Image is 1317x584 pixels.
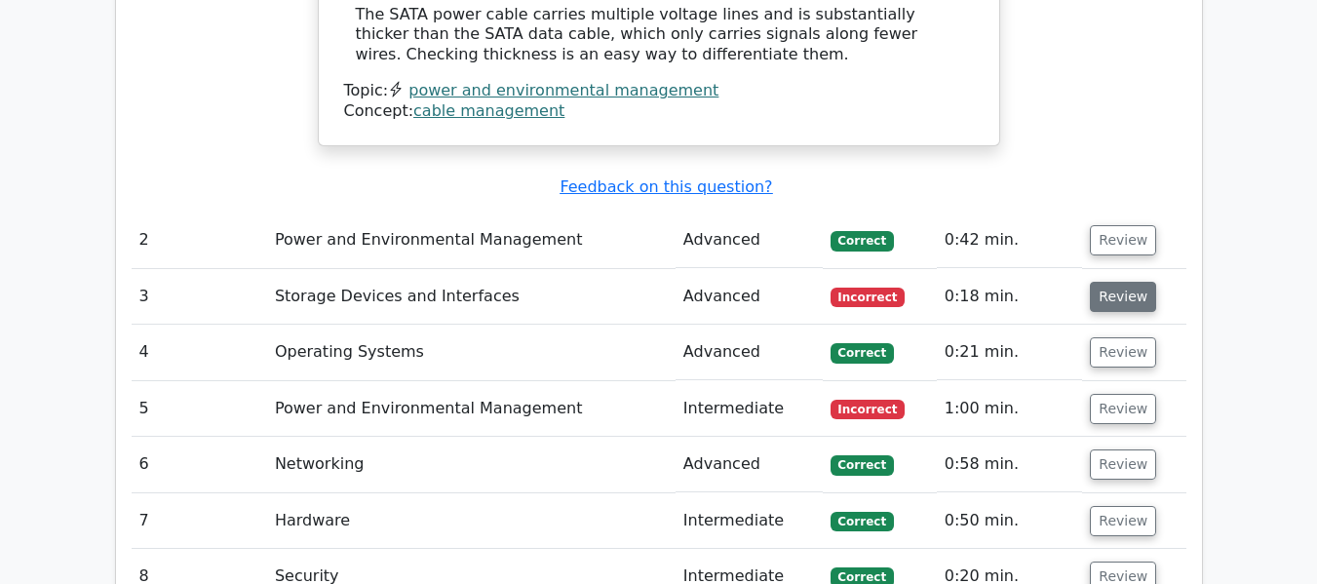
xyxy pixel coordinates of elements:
[560,177,772,196] a: Feedback on this question?
[831,288,906,307] span: Incorrect
[1090,394,1156,424] button: Review
[937,493,1083,549] td: 0:50 min.
[344,81,974,101] div: Topic:
[937,437,1083,492] td: 0:58 min.
[267,213,676,268] td: Power and Environmental Management
[413,101,564,120] a: cable management
[408,81,718,99] a: power and environmental management
[267,269,676,325] td: Storage Devices and Interfaces
[344,101,974,122] div: Concept:
[676,269,823,325] td: Advanced
[267,325,676,380] td: Operating Systems
[132,325,267,380] td: 4
[937,325,1083,380] td: 0:21 min.
[132,493,267,549] td: 7
[1090,506,1156,536] button: Review
[267,381,676,437] td: Power and Environmental Management
[1090,282,1156,312] button: Review
[831,400,906,419] span: Incorrect
[1090,449,1156,480] button: Review
[267,437,676,492] td: Networking
[676,493,823,549] td: Intermediate
[937,269,1083,325] td: 0:18 min.
[132,213,267,268] td: 2
[831,231,894,251] span: Correct
[831,512,894,531] span: Correct
[676,381,823,437] td: Intermediate
[356,5,962,65] div: The SATA power cable carries multiple voltage lines and is substantially thicker than the SATA da...
[676,213,823,268] td: Advanced
[267,493,676,549] td: Hardware
[1090,337,1156,368] button: Review
[132,437,267,492] td: 6
[132,381,267,437] td: 5
[676,325,823,380] td: Advanced
[831,455,894,475] span: Correct
[831,343,894,363] span: Correct
[1090,225,1156,255] button: Review
[937,381,1083,437] td: 1:00 min.
[132,269,267,325] td: 3
[937,213,1083,268] td: 0:42 min.
[676,437,823,492] td: Advanced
